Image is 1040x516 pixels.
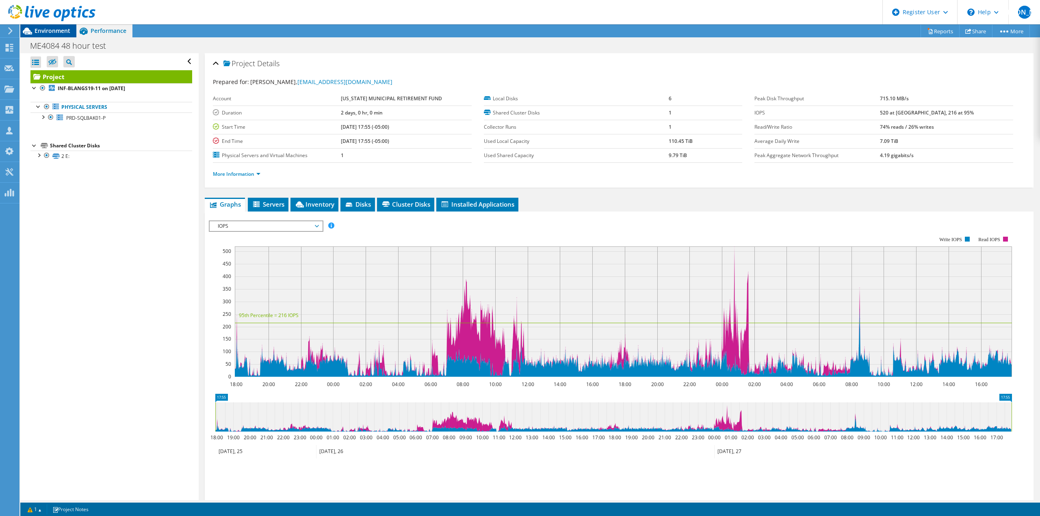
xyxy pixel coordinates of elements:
b: [DATE] 17:55 (-05:00) [341,123,389,130]
text: 20:00 [651,381,664,388]
text: 20:00 [244,434,256,441]
text: 23:00 [294,434,306,441]
b: 1 [669,109,672,116]
text: 08:00 [841,434,854,441]
label: Local Disks [484,95,669,103]
span: Graphs [209,200,241,208]
text: 05:00 [791,434,804,441]
text: 16:00 [576,434,588,441]
b: 6 [669,95,672,102]
text: 400 [223,273,231,280]
text: 09:00 [858,434,870,441]
b: 110.45 TiB [669,138,693,145]
span: Environment [35,27,70,35]
text: 18:00 [230,381,243,388]
b: 74% reads / 26% writes [880,123,934,130]
a: Project Notes [47,504,94,514]
label: Peak Aggregate Network Throughput [754,151,880,160]
a: Project [30,70,192,83]
text: 22:00 [683,381,696,388]
text: 300 [223,298,231,305]
text: 04:00 [775,434,787,441]
text: 10:00 [874,434,887,441]
a: 1 [22,504,47,514]
text: 02:00 [741,434,754,441]
span: Performance [91,27,126,35]
label: Physical Servers and Virtual Machines [213,151,340,160]
text: 14:00 [940,434,953,441]
text: 07:00 [426,434,439,441]
b: [DATE] 17:55 (-05:00) [341,138,389,145]
a: Reports [921,25,960,37]
text: 250 [223,311,231,317]
b: INF-BLANGS19-11 on [DATE] [58,85,125,92]
span: IOPS [214,221,318,231]
text: 18:00 [210,434,223,441]
text: 20:00 [642,434,654,441]
span: [PERSON_NAME] [1018,6,1031,19]
text: 03:00 [758,434,771,441]
label: Used Shared Capacity [484,151,669,160]
text: 21:00 [260,434,273,441]
text: 06:00 [425,381,437,388]
span: PRD-SQLBAK01-P [66,114,106,121]
b: 1 [669,123,672,130]
label: Collector Runs [484,123,669,131]
text: 16:00 [586,381,599,388]
text: 06:00 [409,434,422,441]
label: Read/Write Ratio [754,123,880,131]
text: 03:00 [360,434,373,441]
text: 22:00 [675,434,688,441]
label: Average Daily Write [754,137,880,145]
text: 200 [223,323,231,330]
label: End Time [213,137,340,145]
text: 05:00 [393,434,406,441]
a: More Information [213,171,260,177]
b: 715.10 MB/s [880,95,909,102]
text: 17:00 [592,434,605,441]
text: 11:00 [891,434,903,441]
h1: ME4084 48 hour test [26,41,119,50]
text: 08:00 [443,434,455,441]
text: 0 [228,373,231,380]
text: 10:00 [877,381,890,388]
text: 23:00 [692,434,704,441]
text: 13:00 [924,434,936,441]
text: 09:00 [459,434,472,441]
text: 12:00 [522,381,534,388]
text: 12:00 [509,434,522,441]
text: 19:00 [625,434,638,441]
text: 100 [223,348,231,355]
label: IOPS [754,109,880,117]
a: PRD-SQLBAK01-P [30,112,192,123]
text: 11:00 [493,434,505,441]
text: 15:00 [559,434,572,441]
text: 00:00 [708,434,721,441]
text: 00:00 [327,381,340,388]
text: 10:00 [476,434,489,441]
text: 17:00 [990,434,1003,441]
text: 500 [223,248,231,255]
div: Shared Cluster Disks [50,141,192,151]
text: 01:00 [327,434,339,441]
span: Servers [252,200,284,208]
span: Cluster Disks [381,200,430,208]
text: 22:00 [277,434,290,441]
text: 06:00 [813,381,825,388]
text: 20:00 [262,381,275,388]
text: Read IOPS [979,237,1001,242]
label: Prepared for: [213,78,249,86]
text: 21:00 [659,434,671,441]
text: 02:00 [360,381,372,388]
label: Shared Cluster Disks [484,109,669,117]
text: 00:00 [310,434,323,441]
b: [US_STATE] MUNICIPAL RETIREMENT FUND [341,95,442,102]
text: 07:00 [824,434,837,441]
text: 01:00 [725,434,737,441]
a: INF-BLANGS19-11 on [DATE] [30,83,192,94]
text: 150 [223,335,231,342]
h2: Advanced Graph Controls [209,498,305,514]
text: 95th Percentile = 216 IOPS [239,312,299,319]
span: [PERSON_NAME], [250,78,392,86]
text: 18:00 [609,434,621,441]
